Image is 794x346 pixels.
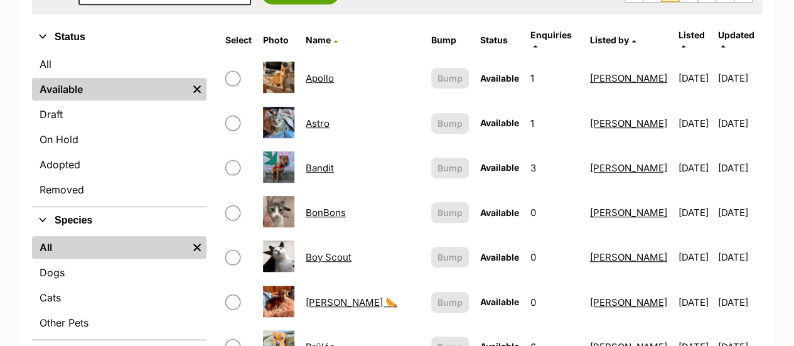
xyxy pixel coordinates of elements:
[679,30,705,40] span: Listed
[431,113,469,134] button: Bump
[431,202,469,223] button: Bump
[32,286,207,309] a: Cats
[306,296,397,308] a: [PERSON_NAME] 🌭
[32,212,207,229] button: Species
[480,296,519,307] span: Available
[306,162,334,174] a: Bandit
[717,191,761,234] td: [DATE]
[437,117,463,130] span: Bump
[525,146,584,190] td: 3
[590,117,667,129] a: [PERSON_NAME]
[525,57,584,100] td: 1
[590,207,667,219] a: [PERSON_NAME]
[32,178,207,201] a: Removed
[188,236,207,259] a: Remove filter
[590,296,667,308] a: [PERSON_NAME]
[525,191,584,234] td: 0
[480,252,519,262] span: Available
[220,25,257,55] th: Select
[717,102,761,145] td: [DATE]
[437,251,463,264] span: Bump
[437,161,463,175] span: Bump
[32,78,188,100] a: Available
[188,78,207,100] a: Remove filter
[32,236,188,259] a: All
[717,57,761,100] td: [DATE]
[431,68,469,89] button: Bump
[32,53,207,75] a: All
[437,206,463,219] span: Bump
[530,30,572,50] a: Enquiries
[525,102,584,145] td: 1
[673,191,717,234] td: [DATE]
[590,72,667,84] a: [PERSON_NAME]
[717,235,761,279] td: [DATE]
[32,29,207,45] button: Status
[306,251,351,263] a: Boy Scout
[475,25,524,55] th: Status
[32,50,207,206] div: Status
[530,30,572,40] span: translation missing: en.admin.listings.index.attributes.enquiries
[679,30,705,50] a: Listed
[717,146,761,190] td: [DATE]
[590,162,667,174] a: [PERSON_NAME]
[306,72,334,84] a: Apollo
[431,158,469,178] button: Bump
[437,296,463,309] span: Bump
[673,57,717,100] td: [DATE]
[673,102,717,145] td: [DATE]
[673,235,717,279] td: [DATE]
[480,73,519,84] span: Available
[673,281,717,324] td: [DATE]
[32,103,207,126] a: Draft
[717,30,754,50] a: Updated
[590,251,667,263] a: [PERSON_NAME]
[32,261,207,284] a: Dogs
[306,35,331,45] span: Name
[32,234,207,339] div: Species
[431,292,469,313] button: Bump
[673,146,717,190] td: [DATE]
[437,72,463,85] span: Bump
[32,128,207,151] a: On Hold
[32,311,207,334] a: Other Pets
[306,207,346,219] a: BonBons
[717,30,754,40] span: Updated
[590,35,629,45] span: Listed by
[480,162,519,173] span: Available
[426,25,474,55] th: Bump
[590,35,636,45] a: Listed by
[32,153,207,176] a: Adopted
[431,247,469,268] button: Bump
[480,207,519,218] span: Available
[258,25,299,55] th: Photo
[306,35,338,45] a: Name
[717,281,761,324] td: [DATE]
[525,281,584,324] td: 0
[306,117,330,129] a: Astro
[480,117,519,128] span: Available
[525,235,584,279] td: 0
